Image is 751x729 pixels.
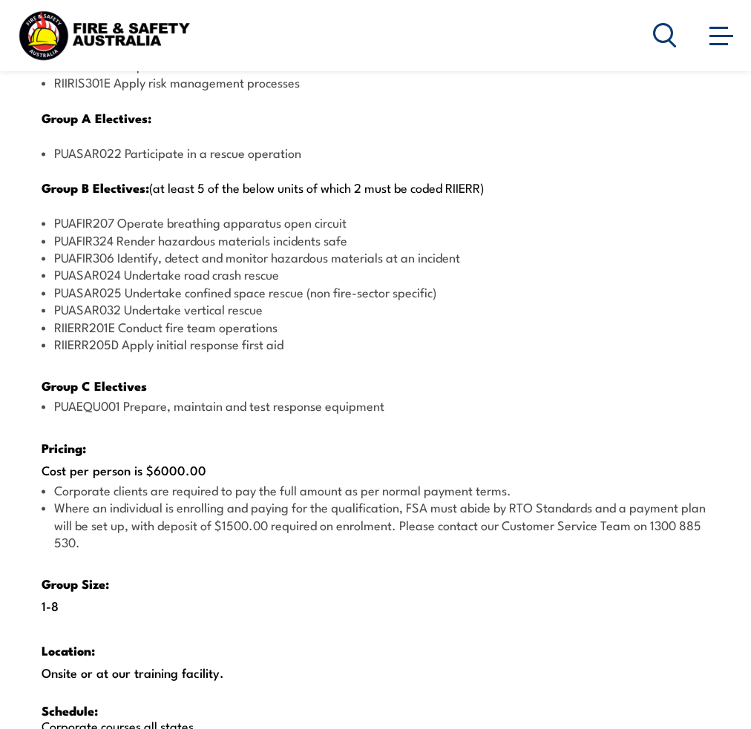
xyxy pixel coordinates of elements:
[42,300,709,317] li: PUASAR032 Undertake vertical rescue
[42,265,709,283] li: PUASAR024 Undertake road crash rescue
[42,335,709,352] li: RIIERR205D Apply initial response first aid
[42,701,98,720] strong: Schedule:
[42,318,709,335] li: RIIERR201E Conduct fire team operations
[42,144,709,161] li: PUASAR022 Participate in a rescue operation
[42,214,709,231] li: PUAFIR207 Operate breathing apparatus open circuit
[42,248,709,265] li: PUAFIR306 Identify, detect and monitor hazardous materials at an incident
[42,178,149,197] strong: Group B Electives:
[42,108,151,128] strong: Group A Electives:
[42,641,95,660] strong: Location:
[42,498,709,550] li: Where an individual is enrolling and paying for the qualification, FSA must abide by RTO Standard...
[42,397,709,414] li: PUAEQU001 Prepare, maintain and test response equipment
[42,283,709,300] li: PUASAR025 Undertake confined space rescue (non fire-sector specific)
[42,231,709,248] li: PUAFIR324 Render hazardous materials incidents safe
[42,574,109,593] strong: Group Size:
[42,73,709,90] li: RIIRIS301E Apply risk management processes
[42,481,709,498] li: Corporate clients are required to pay the full amount as per normal payment terms.
[42,376,147,395] strong: Group C Electives
[42,179,709,195] p: (at least 5 of the below units of which 2 must be coded RIIERR)
[42,438,86,458] strong: Pricing:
